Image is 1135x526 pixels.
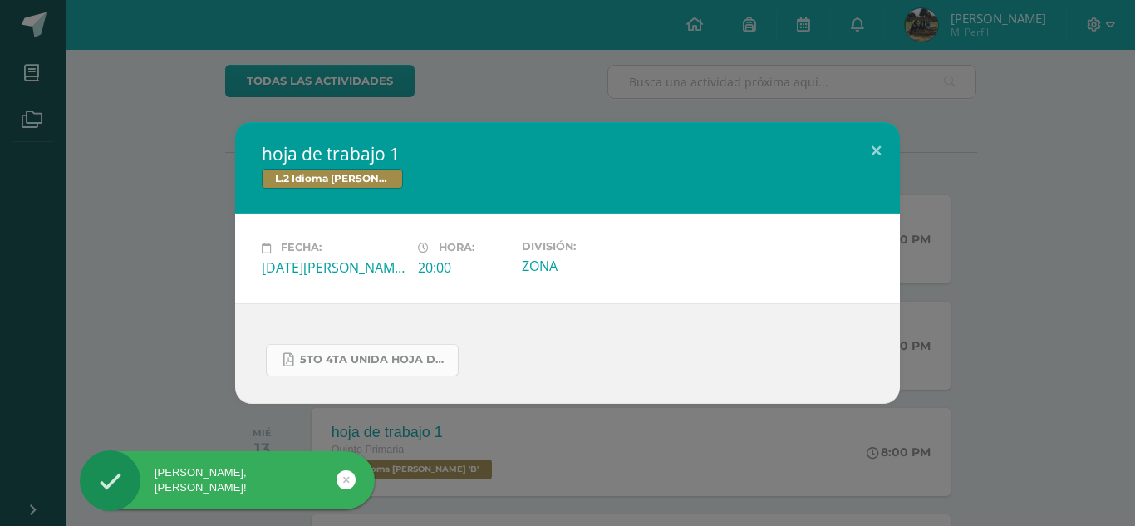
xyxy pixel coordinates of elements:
div: [DATE][PERSON_NAME] [262,258,405,277]
span: L.2 Idioma [PERSON_NAME] [262,169,403,189]
span: Hora: [439,242,474,254]
label: División: [522,240,665,253]
h2: hoja de trabajo 1 [262,142,873,165]
div: [PERSON_NAME], [PERSON_NAME]! [80,465,375,495]
a: 5to 4ta unida hoja de trabajo kaqchikel.pdf [266,344,459,376]
button: Close (Esc) [852,122,900,179]
div: 20:00 [418,258,509,277]
span: Fecha: [281,242,322,254]
div: ZONA [522,257,665,275]
span: 5to 4ta unida hoja de trabajo kaqchikel.pdf [300,353,450,366]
